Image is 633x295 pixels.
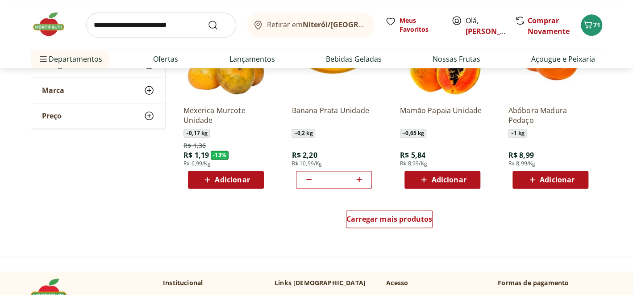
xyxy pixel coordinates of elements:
span: ~ 1 kg [508,129,527,138]
p: Acesso [386,278,408,287]
span: R$ 6,99/Kg [183,160,211,167]
span: Adicionar [540,176,575,183]
a: Banana Prata Unidade [292,105,376,125]
button: Marca [31,78,165,103]
img: Hortifruti [31,11,75,38]
button: Retirar emNiterói/[GEOGRAPHIC_DATA] [247,13,375,38]
span: Preço [42,112,62,121]
a: Bebidas Geladas [326,54,382,64]
a: Açougue e Peixaria [531,54,595,64]
p: Formas de pagamento [498,278,602,287]
span: 71 [593,21,600,29]
button: Preço [31,104,165,129]
a: Mexerica Murcote Unidade [183,105,268,125]
span: R$ 2,20 [292,150,317,160]
span: Carregar mais produtos [346,215,433,223]
a: Abóbora Madura Pedaço [508,105,593,125]
a: Comprar Novamente [528,16,570,36]
a: Lançamentos [229,54,275,64]
span: - 13 % [211,151,229,160]
span: Olá, [466,15,505,37]
a: Nossas Frutas [433,54,480,64]
span: R$ 10,99/Kg [292,160,322,167]
button: Carrinho [581,14,602,36]
span: ~ 0,2 kg [292,129,315,138]
button: Adicionar [188,171,264,189]
p: Institucional [163,278,203,287]
span: Retirar em [267,21,366,29]
p: Links [DEMOGRAPHIC_DATA] [275,278,366,287]
button: Adicionar [404,171,480,189]
span: Departamentos [38,48,102,70]
b: Niterói/[GEOGRAPHIC_DATA] [303,20,404,29]
input: search [86,13,236,38]
a: Carregar mais produtos [346,210,433,232]
span: ~ 0,65 kg [400,129,426,138]
button: Adicionar [512,171,588,189]
button: Menu [38,48,49,70]
span: Marca [42,86,64,95]
span: R$ 5,84 [400,150,425,160]
span: ~ 0,17 kg [183,129,210,138]
span: Adicionar [431,176,466,183]
a: Ofertas [153,54,178,64]
a: Meus Favoritos [385,16,441,34]
span: R$ 8,99/Kg [508,160,535,167]
span: Adicionar [215,176,250,183]
button: Submit Search [208,20,229,30]
span: R$ 8,99 [508,150,533,160]
span: Meus Favoritos [400,16,441,34]
a: Mamão Papaia Unidade [400,105,485,125]
a: [PERSON_NAME] [466,26,524,36]
span: R$ 1,19 [183,150,209,160]
span: R$ 1,36 [183,141,206,150]
span: R$ 8,99/Kg [400,160,427,167]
